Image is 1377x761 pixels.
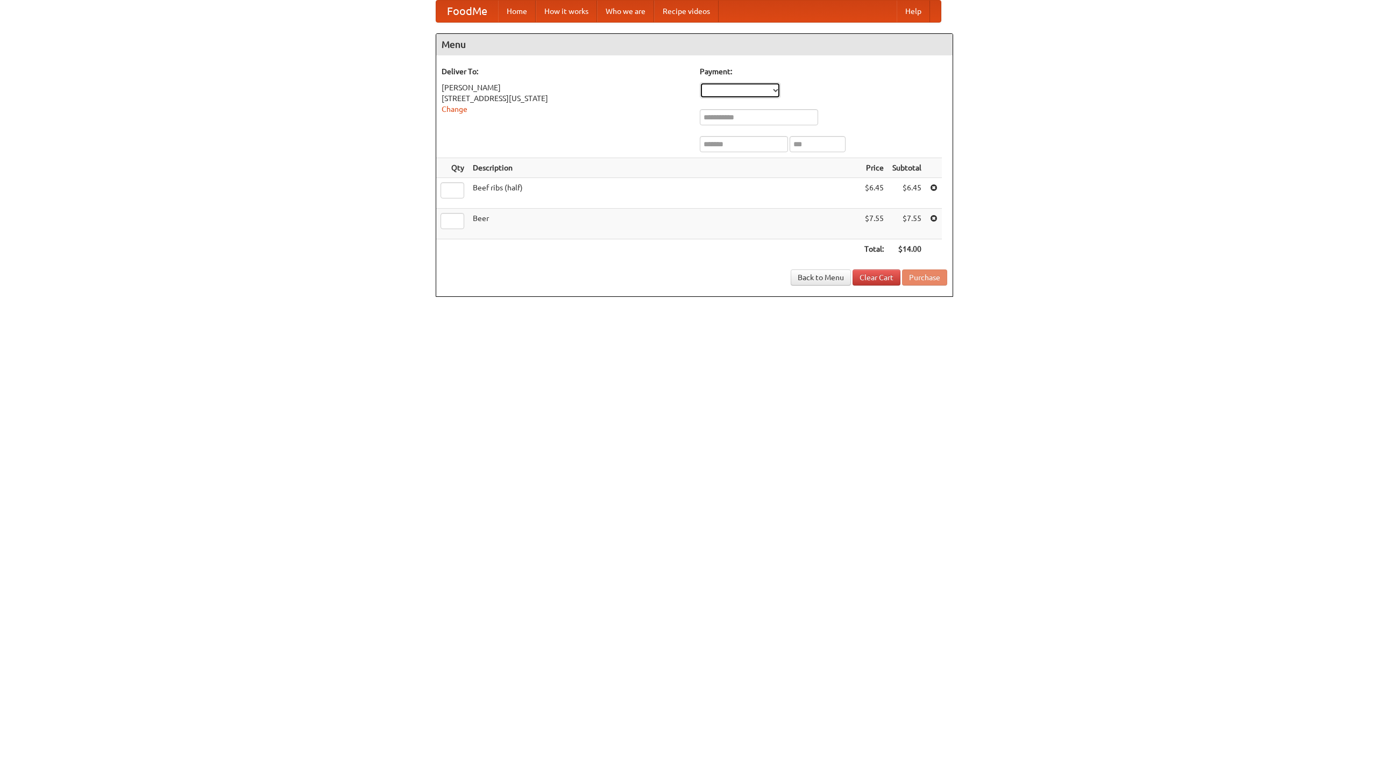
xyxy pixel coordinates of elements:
[902,269,947,286] button: Purchase
[888,239,926,259] th: $14.00
[442,93,689,104] div: [STREET_ADDRESS][US_STATE]
[860,209,888,239] td: $7.55
[436,158,469,178] th: Qty
[498,1,536,22] a: Home
[436,34,953,55] h4: Menu
[700,66,947,77] h5: Payment:
[469,178,860,209] td: Beef ribs (half)
[860,239,888,259] th: Total:
[442,82,689,93] div: [PERSON_NAME]
[888,209,926,239] td: $7.55
[791,269,851,286] a: Back to Menu
[654,1,719,22] a: Recipe videos
[436,1,498,22] a: FoodMe
[897,1,930,22] a: Help
[469,209,860,239] td: Beer
[860,158,888,178] th: Price
[860,178,888,209] td: $6.45
[888,158,926,178] th: Subtotal
[469,158,860,178] th: Description
[888,178,926,209] td: $6.45
[442,66,689,77] h5: Deliver To:
[442,105,467,113] a: Change
[853,269,900,286] a: Clear Cart
[536,1,597,22] a: How it works
[597,1,654,22] a: Who we are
